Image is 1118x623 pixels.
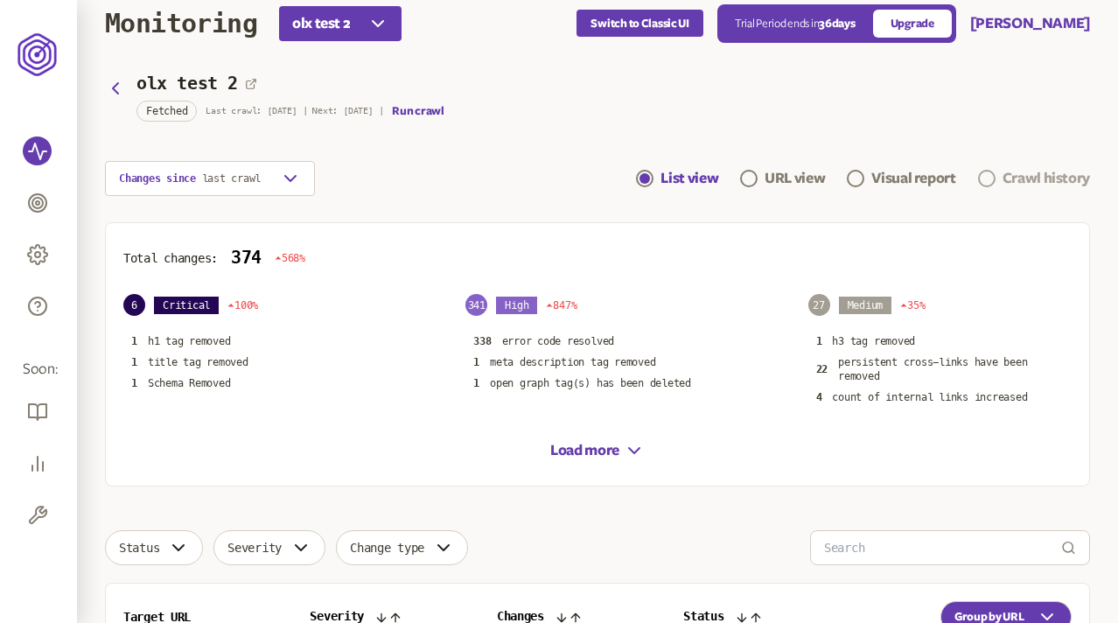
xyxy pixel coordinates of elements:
[392,104,444,118] button: Run crawl
[227,541,282,555] span: Severity
[136,73,238,94] h3: olx test 2
[292,13,350,34] span: olx test 2
[824,531,1061,564] input: Search
[23,360,54,380] span: Soon:
[900,298,925,312] span: 35%
[636,161,1090,196] div: Navigation
[546,298,576,312] span: 847%
[847,168,955,189] a: Visual report
[832,334,915,348] p: h3 tag removed
[502,334,614,348] p: error code resolved
[131,335,137,347] span: 1
[473,377,479,389] span: 1
[765,168,825,189] div: URL view
[740,168,825,189] a: URL view
[832,390,1027,404] p: count of internal links increased
[227,298,258,312] span: 100%
[213,530,325,565] button: Severity
[490,355,655,369] p: meta description tag removed
[496,297,537,314] span: High
[105,8,257,38] h1: Monitoring
[123,251,218,265] p: Total changes:
[465,375,699,391] button: 1open graph tag(s) has been deleted
[148,334,231,348] p: h1 tag removed
[119,541,159,555] span: Status
[123,375,238,391] button: 1Schema Removed
[123,294,145,316] span: 6
[131,356,137,368] span: 1
[105,161,315,196] button: Changes since last crawl
[202,172,262,185] span: last crawl
[473,335,491,347] span: 338
[808,333,923,349] button: 1h3 tag removed
[816,391,822,403] span: 4
[970,13,1090,34] button: [PERSON_NAME]
[473,356,479,368] span: 1
[350,541,424,555] span: Change type
[206,106,383,116] p: Last crawl: [DATE] | Next: [DATE] |
[154,297,219,314] span: Critical
[871,168,955,189] div: Visual report
[636,168,718,189] a: List view
[550,440,645,461] button: Load more
[660,168,718,189] div: List view
[576,10,702,37] button: Switch to Classic UI
[735,17,856,31] p: Trial Period ends in
[465,294,487,316] span: 341
[978,168,1090,189] a: Crawl history
[838,355,1043,383] p: persistent cross-links have been removed
[465,354,663,370] button: 1meta description tag removed
[816,335,822,347] span: 1
[131,377,137,389] span: 1
[231,248,262,268] p: 374
[490,376,691,390] p: open graph tag(s) has been deleted
[105,530,203,565] button: Status
[275,251,305,265] span: 568%
[123,333,238,349] button: 1h1 tag removed
[119,171,261,185] p: Changes since
[279,6,402,41] button: olx test 2
[873,10,952,38] a: Upgrade
[123,354,256,370] button: 1title tag removed
[148,355,248,369] p: title tag removed
[816,363,828,375] span: 22
[839,297,892,314] span: Medium
[336,530,468,565] button: Change type
[1003,168,1090,189] div: Crawl history
[808,294,830,316] span: 27
[808,389,1036,405] button: 4count of internal links increased
[465,333,622,349] button: 338error code resolved
[148,376,231,390] p: Schema Removed
[819,17,855,30] span: 36 days
[146,103,187,119] span: Fetched
[808,354,1051,384] button: 22persistent cross-links have been removed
